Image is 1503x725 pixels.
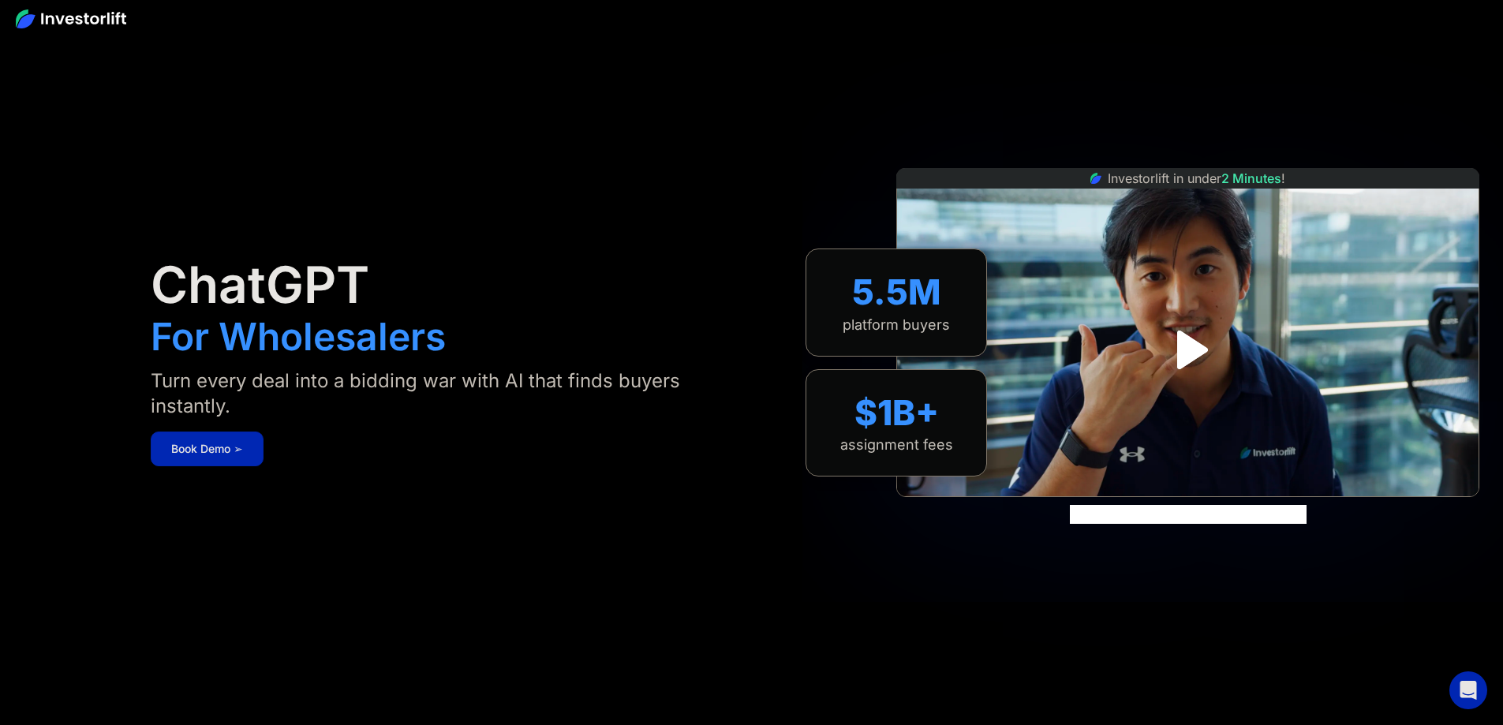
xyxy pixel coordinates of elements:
[1108,169,1285,188] div: Investorlift in under !
[1153,315,1223,385] a: open lightbox
[843,316,950,334] div: platform buyers
[151,260,369,310] h1: ChatGPT
[1070,505,1307,524] iframe: Customer reviews powered by Trustpilot
[840,436,953,454] div: assignment fees
[852,271,941,313] div: 5.5M
[151,432,264,466] a: Book Demo ➢
[151,318,446,356] h1: For Wholesalers
[1221,170,1281,186] span: 2 Minutes
[854,392,939,434] div: $1B+
[1449,671,1487,709] div: Open Intercom Messenger
[151,368,720,419] div: Turn every deal into a bidding war with AI that finds buyers instantly.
